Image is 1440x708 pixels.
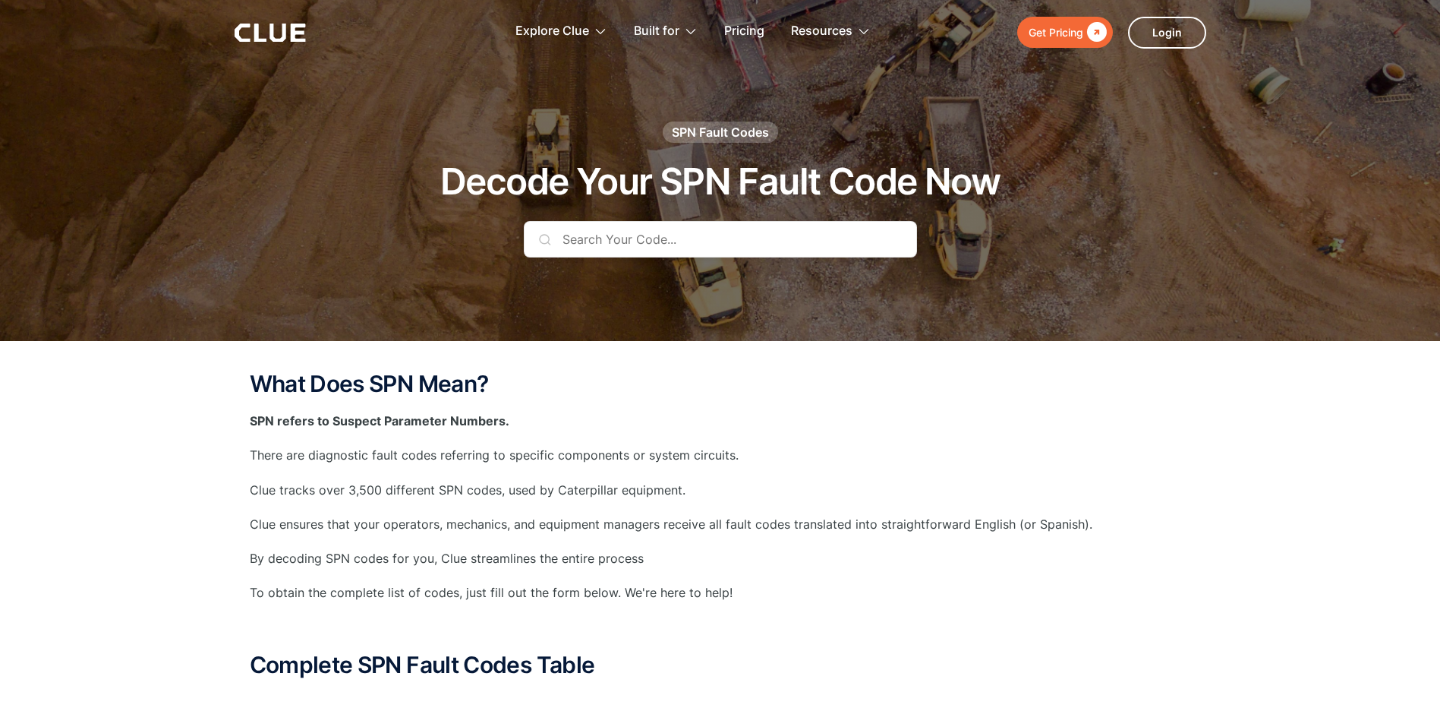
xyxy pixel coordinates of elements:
a: Pricing [724,8,764,55]
h2: Complete SPN Fault Codes Table [250,653,1191,678]
h2: What Does SPN Mean? [250,371,1191,397]
p: There are diagnostic fault codes referring to specific components or system circuits. [250,446,1191,465]
h1: Decode Your SPN Fault Code Now [440,162,1000,202]
strong: SPN refers to Suspect Parameter Numbers. [250,413,509,428]
div: Resources [791,8,852,55]
div: Built for [634,8,679,55]
a: Get Pricing [1017,17,1113,48]
div:  [1083,23,1107,42]
div: Explore Clue [515,8,589,55]
input: Search Your Code... [524,221,917,258]
div: Get Pricing [1029,23,1083,42]
div: SPN Fault Codes [672,124,769,141]
p: By decoding SPN codes for you, Clue streamlines the entire process [250,549,1191,568]
p: ‍ [250,618,1191,637]
p: Clue tracks over 3,500 different SPN codes, used by Caterpillar equipment. [250,481,1191,500]
p: To obtain the complete list of codes, just fill out the form below. We're here to help! [250,583,1191,602]
p: Clue ensures that your operators, mechanics, and equipment managers receive all fault codes trans... [250,515,1191,534]
a: Login [1128,17,1206,49]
